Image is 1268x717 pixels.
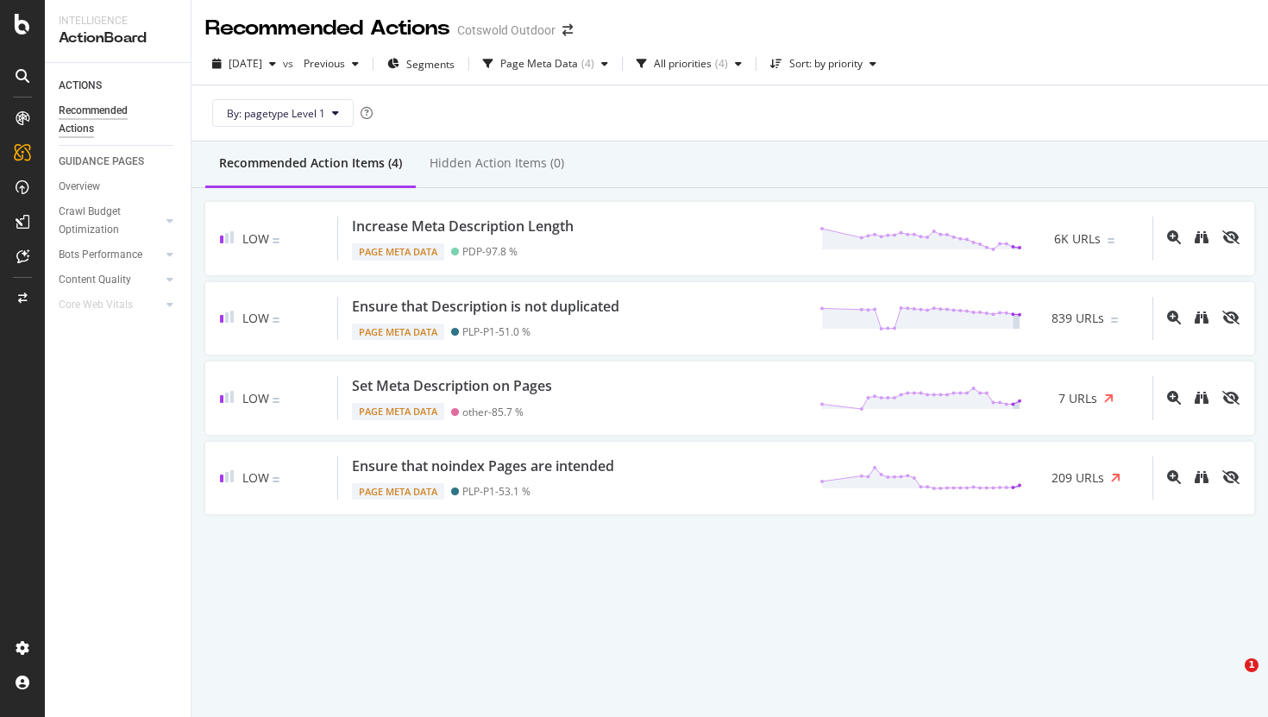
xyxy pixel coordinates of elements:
[430,154,564,172] div: Hidden Action Items (0)
[219,154,402,172] div: Recommended Action Items (4)
[562,24,573,36] div: arrow-right-arrow-left
[59,178,100,196] div: Overview
[59,271,131,289] div: Content Quality
[227,106,325,121] span: By: pagetype Level 1
[242,390,269,406] span: Low
[59,246,142,264] div: Bots Performance
[59,102,162,138] div: Recommended Actions
[1167,391,1181,405] div: magnifying-glass-plus
[630,50,749,78] button: All priorities(4)
[297,50,366,78] button: Previous
[352,456,614,476] div: Ensure that noindex Pages are intended
[1245,658,1259,672] span: 1
[581,59,594,69] div: ( 4 )
[1222,470,1240,484] div: eye-slash
[715,59,728,69] div: ( 4 )
[763,50,883,78] button: Sort: by priority
[59,153,179,171] a: GUIDANCE PAGES
[59,77,179,95] a: ACTIONS
[1195,471,1208,486] a: binoculars
[1051,469,1104,487] span: 209 URLs
[462,245,518,258] div: PDP - 97.8 %
[1051,310,1104,327] span: 839 URLs
[59,203,149,239] div: Crawl Budget Optimization
[352,483,444,500] div: Page Meta Data
[352,403,444,420] div: Page Meta Data
[242,230,269,247] span: Low
[59,246,161,264] a: Bots Performance
[59,14,177,28] div: Intelligence
[500,59,578,69] div: Page Meta Data
[212,99,354,127] button: By: pagetype Level 1
[59,77,102,95] div: ACTIONS
[654,59,712,69] div: All priorities
[1167,311,1181,324] div: magnifying-glass-plus
[59,296,133,314] div: Core Web Vitals
[1222,230,1240,244] div: eye-slash
[1167,230,1181,244] div: magnifying-glass-plus
[273,318,279,323] img: Equal
[59,178,179,196] a: Overview
[242,310,269,326] span: Low
[352,243,444,261] div: Page Meta Data
[59,153,144,171] div: GUIDANCE PAGES
[297,56,345,71] span: Previous
[59,203,161,239] a: Crawl Budget Optimization
[1195,230,1208,244] div: binoculars
[352,324,444,341] div: Page Meta Data
[273,238,279,243] img: Equal
[352,376,552,396] div: Set Meta Description on Pages
[462,485,530,498] div: PLP-P1 - 53.1 %
[59,296,161,314] a: Core Web Vitals
[283,56,297,71] span: vs
[242,469,269,486] span: Low
[229,56,262,71] span: 2025 Sep. 1st
[352,217,574,236] div: Increase Meta Description Length
[1222,311,1240,324] div: eye-slash
[205,14,450,43] div: Recommended Actions
[1195,470,1208,484] div: binoculars
[1054,230,1101,248] span: 6K URLs
[476,50,615,78] button: Page Meta Data(4)
[273,398,279,403] img: Equal
[205,50,283,78] button: [DATE]
[1195,311,1208,326] a: binoculars
[457,22,556,39] div: Cotswold Outdoor
[789,59,863,69] div: Sort: by priority
[1195,392,1208,406] a: binoculars
[1195,311,1208,324] div: binoculars
[1195,231,1208,246] a: binoculars
[59,271,161,289] a: Content Quality
[59,102,179,138] a: Recommended Actions
[1209,658,1251,700] iframe: Intercom live chat
[1058,390,1097,407] span: 7 URLs
[352,297,619,317] div: Ensure that Description is not duplicated
[1108,238,1114,243] img: Equal
[59,28,177,48] div: ActionBoard
[1222,391,1240,405] div: eye-slash
[1111,318,1118,323] img: Equal
[406,57,455,72] span: Segments
[1167,470,1181,484] div: magnifying-glass-plus
[273,477,279,482] img: Equal
[1195,391,1208,405] div: binoculars
[380,50,461,78] button: Segments
[462,406,524,418] div: other - 85.7 %
[462,325,530,338] div: PLP-P1 - 51.0 %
